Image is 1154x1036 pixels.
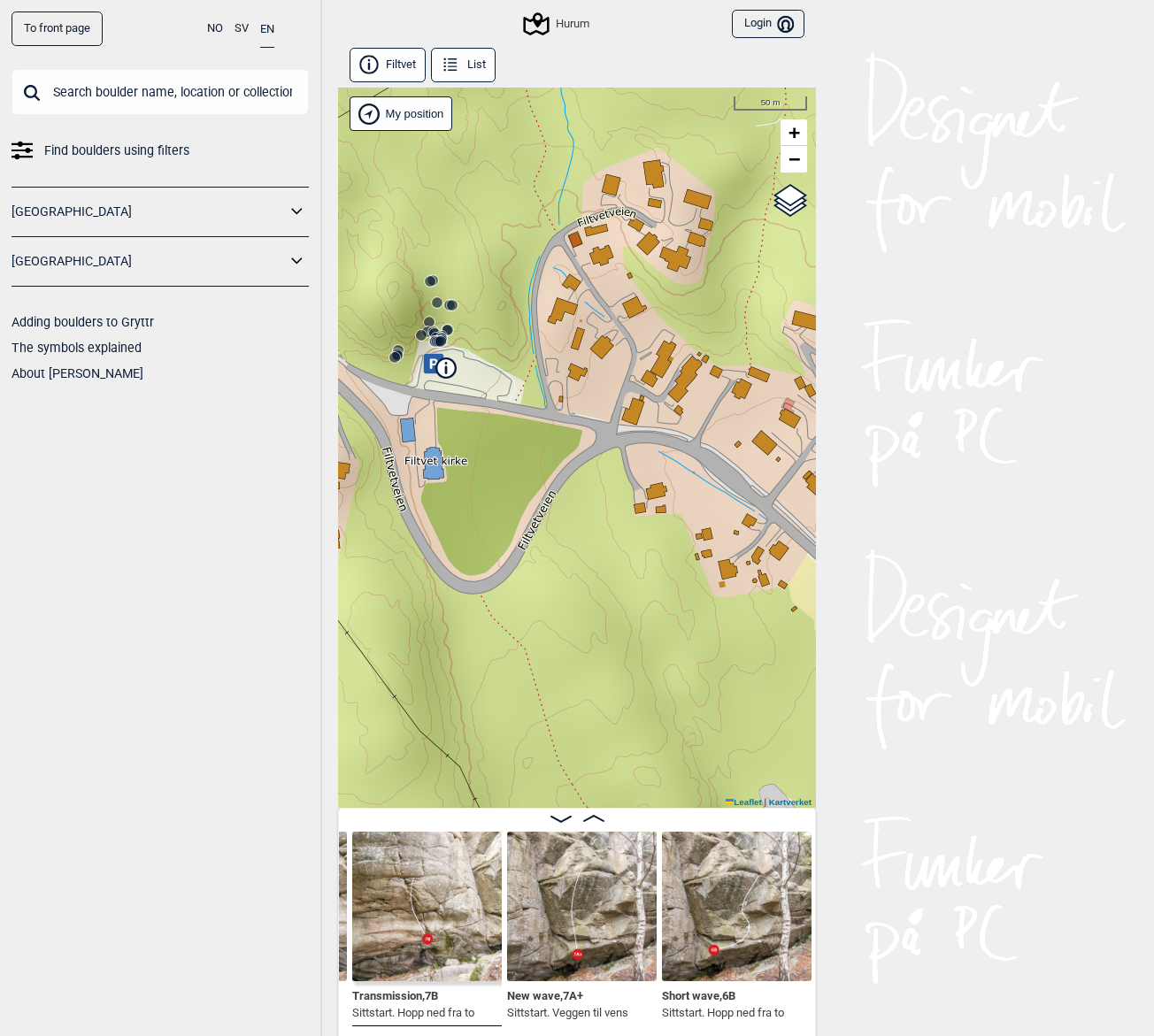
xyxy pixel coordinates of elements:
img: New wave [507,832,657,981]
img: Short wave [662,832,812,981]
button: EN [260,12,274,48]
button: Filtvet [350,48,426,82]
a: [GEOGRAPHIC_DATA] [12,199,286,225]
button: Login [732,10,804,39]
a: Kartverket [769,797,812,807]
a: Layers [773,181,807,220]
a: Zoom in [781,119,807,146]
button: List [431,48,496,82]
p: Sittstart. Hopp ned fra to [352,1004,474,1022]
p: Sittstart. Veggen til vens [507,1004,628,1022]
img: Transmission [352,832,502,981]
a: To front page [12,12,103,46]
span: Find boulders using filters [44,138,189,164]
a: [GEOGRAPHIC_DATA] [12,249,286,274]
input: Search boulder name, location or collection [12,69,309,115]
div: 50 m [734,96,807,111]
span: Short wave , 6B [662,986,735,1002]
button: SV [235,12,249,46]
span: − [789,148,800,170]
div: Show my position [350,96,452,131]
a: Zoom out [781,146,807,173]
a: Leaflet [726,797,762,807]
span: Transmission , 7B [352,986,438,1002]
a: Adding boulders to Gryttr [12,315,154,329]
span: New wave , 7A+ [507,986,583,1002]
span: | [764,797,766,807]
a: The symbols explained [12,341,142,355]
span: + [789,121,800,143]
div: Hurum [526,13,589,35]
p: Sittstart. Hopp ned fra to [662,1004,784,1022]
a: Find boulders using filters [12,138,309,164]
a: About [PERSON_NAME] [12,366,143,380]
button: NO [207,12,223,46]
